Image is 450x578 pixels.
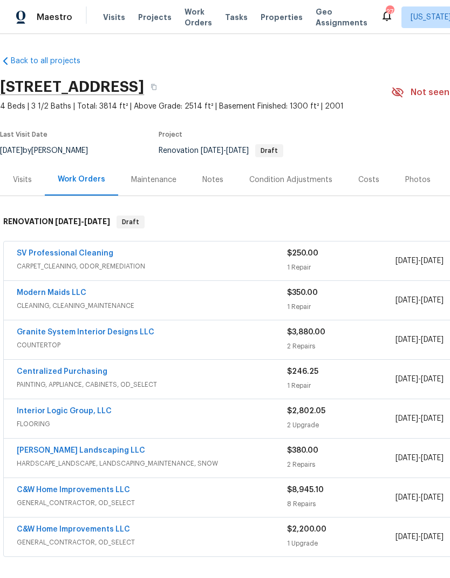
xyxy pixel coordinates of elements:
span: Visits [103,12,125,23]
div: Notes [202,174,223,185]
div: 1 Repair [287,301,395,312]
span: - [396,413,444,424]
span: [DATE] [396,454,418,462]
div: 2 Repairs [287,459,395,470]
span: Maestro [37,12,72,23]
span: FLOORING [17,419,287,429]
span: $250.00 [287,250,318,257]
a: Centralized Purchasing [17,368,107,375]
span: Draft [118,217,144,227]
a: Interior Logic Group, LLC [17,407,112,415]
span: [DATE] [226,147,249,154]
span: Properties [261,12,303,23]
span: $3,880.00 [287,328,325,336]
span: $2,200.00 [287,526,326,533]
span: [DATE] [55,218,81,225]
span: [DATE] [421,375,444,383]
span: COUNTERTOP [17,340,287,351]
h6: RENOVATION [3,216,110,228]
span: [DATE] [396,533,418,541]
span: PAINTING, APPLIANCE, CABINETS, OD_SELECT [17,379,287,390]
span: - [396,492,444,503]
span: [DATE] [396,257,418,265]
a: Granite System Interior Designs LLC [17,328,154,336]
span: [DATE] [396,415,418,422]
span: $8,945.10 [287,486,324,494]
span: Projects [138,12,172,23]
span: $380.00 [287,447,318,454]
div: Work Orders [58,174,105,185]
span: [DATE] [201,147,223,154]
span: [DATE] [421,494,444,501]
span: - [396,256,444,266]
span: HARDSCAPE_LANDSCAPE, LANDSCAPING_MAINTENANCE, SNOW [17,458,287,469]
span: Renovation [159,147,283,154]
span: - [396,295,444,306]
div: Maintenance [131,174,176,185]
span: - [396,374,444,385]
div: Condition Adjustments [249,174,332,185]
span: GENERAL_CONTRACTOR, OD_SELECT [17,498,287,508]
span: [DATE] [84,218,110,225]
span: $246.25 [287,368,318,375]
button: Copy Address [144,77,163,97]
span: - [396,532,444,542]
span: GENERAL_CONTRACTOR, OD_SELECT [17,537,287,548]
a: [PERSON_NAME] Landscaping LLC [17,447,145,454]
span: $2,802.05 [287,407,325,415]
div: Costs [358,174,379,185]
div: 2 Repairs [287,341,395,352]
span: CLEANING, CLEANING_MAINTENANCE [17,300,287,311]
span: [DATE] [421,257,444,265]
span: [DATE] [421,297,444,304]
span: [DATE] [396,494,418,501]
span: [DATE] [396,297,418,304]
div: Visits [13,174,32,185]
span: [DATE] [421,336,444,344]
div: Photos [405,174,431,185]
a: Modern Maids LLC [17,289,86,297]
span: Geo Assignments [316,6,367,28]
a: C&W Home Improvements LLC [17,526,130,533]
span: Work Orders [185,6,212,28]
div: 8 Repairs [287,499,395,509]
div: 1 Upgrade [287,538,395,549]
span: Tasks [225,14,248,21]
a: SV Professional Cleaning [17,250,113,257]
span: Draft [256,147,282,154]
div: 27 [386,6,393,17]
span: [DATE] [396,375,418,383]
span: [DATE] [421,454,444,462]
div: 1 Repair [287,380,395,391]
a: C&W Home Improvements LLC [17,486,130,494]
span: [DATE] [421,533,444,541]
span: - [396,453,444,463]
span: $350.00 [287,289,318,297]
span: Project [159,131,182,138]
span: - [201,147,249,154]
span: [DATE] [396,336,418,344]
span: [DATE] [421,415,444,422]
span: - [396,334,444,345]
div: 1 Repair [287,262,395,273]
span: CARPET_CLEANING, ODOR_REMEDIATION [17,261,287,272]
div: 2 Upgrade [287,420,395,431]
span: - [55,218,110,225]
